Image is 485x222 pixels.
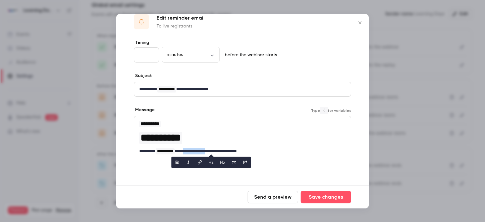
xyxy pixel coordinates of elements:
[33,37,49,41] div: Domaine
[26,37,31,42] img: tab_domain_overview_orange.svg
[222,52,277,58] p: before the webinar starts
[354,16,366,29] button: Close
[311,107,351,114] span: Type for variables
[157,23,205,29] p: To live registrants
[134,39,351,46] label: Timing
[134,107,155,113] label: Message
[162,51,220,58] div: minutes
[157,14,205,22] p: Edit reminder email
[183,157,194,167] button: italic
[301,191,351,203] button: Save changes
[134,82,351,96] div: editor
[16,16,71,21] div: Domaine: [DOMAIN_NAME]
[18,10,31,15] div: v 4.0.25
[10,16,15,21] img: website_grey.svg
[79,37,97,41] div: Mots-clés
[172,157,182,167] button: bold
[195,157,205,167] button: link
[10,10,15,15] img: logo_orange.svg
[248,191,298,203] button: Send a preview
[134,116,351,158] div: editor
[134,73,152,79] label: Subject
[72,37,77,42] img: tab_keywords_by_traffic_grey.svg
[320,107,328,114] code: {
[240,157,250,167] button: blockquote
